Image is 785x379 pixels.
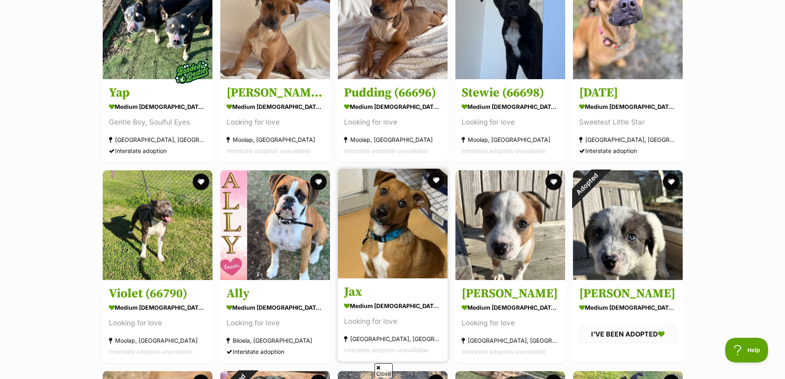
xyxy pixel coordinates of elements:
div: Adopted [562,160,611,209]
div: Looking for love [226,318,324,329]
h3: Pudding (66696) [344,85,441,101]
div: Looking for love [344,316,441,327]
a: Adopted [573,273,683,282]
span: Interstate adoption unavailable [344,346,428,353]
div: Looking for love [344,117,441,128]
a: Pudding (66696) medium [DEMOGRAPHIC_DATA] Dog Looking for love Moolap, [GEOGRAPHIC_DATA] Intersta... [338,79,448,162]
button: favourite [310,174,327,190]
span: Close [375,363,393,378]
h3: Yap [109,85,206,101]
div: Looking for love [462,318,559,329]
div: Interstate adoption [226,346,324,357]
div: Moolap, [GEOGRAPHIC_DATA] [109,335,206,346]
h3: Stewie (66698) [462,85,559,101]
div: Looking for love [226,117,324,128]
div: [GEOGRAPHIC_DATA], [GEOGRAPHIC_DATA] [462,335,559,346]
h3: Jax [344,284,441,300]
div: Interstate adoption [109,145,206,156]
div: [GEOGRAPHIC_DATA], [GEOGRAPHIC_DATA] [344,333,441,344]
div: medium [DEMOGRAPHIC_DATA] Dog [462,301,559,313]
div: Sweetest Little Star [579,117,677,128]
div: medium [DEMOGRAPHIC_DATA] Dog [226,301,324,313]
div: Looking for love [462,117,559,128]
button: favourite [663,174,679,190]
div: medium [DEMOGRAPHIC_DATA] Dog [109,301,206,313]
a: [PERSON_NAME] (66695) medium [DEMOGRAPHIC_DATA] Dog Looking for love Moolap, [GEOGRAPHIC_DATA] In... [220,79,330,162]
span: Interstate adoption unavailable [462,147,545,154]
img: Violet (66790) [103,170,212,280]
img: bonded besties [171,52,212,93]
div: medium [DEMOGRAPHIC_DATA] Dog [579,301,677,313]
div: medium [DEMOGRAPHIC_DATA] Dog [462,101,559,113]
iframe: Help Scout Beacon - Open [725,338,768,363]
button: favourite [193,174,209,190]
button: favourite [428,172,444,188]
div: Moolap, [GEOGRAPHIC_DATA] [462,134,559,145]
h3: Ally [226,286,324,301]
div: [GEOGRAPHIC_DATA], [GEOGRAPHIC_DATA] [109,134,206,145]
h3: [PERSON_NAME] [579,286,677,301]
div: medium [DEMOGRAPHIC_DATA] Dog [226,101,324,113]
span: Interstate adoption unavailable [109,348,193,355]
div: Gentle Boy, Soulful Eyes [109,117,206,128]
div: Interstate adoption [579,145,677,156]
img: Jax [338,169,448,278]
div: I'VE BEEN ADOPTED [579,325,677,343]
img: Ally [220,170,330,280]
a: Yap medium [DEMOGRAPHIC_DATA] Dog Gentle Boy, Soulful Eyes [GEOGRAPHIC_DATA], [GEOGRAPHIC_DATA] I... [103,79,212,162]
h3: [DATE] [579,85,677,101]
img: Bruno [455,170,565,280]
a: Stewie (66698) medium [DEMOGRAPHIC_DATA] Dog Looking for love Moolap, [GEOGRAPHIC_DATA] Interstat... [455,79,565,162]
div: medium [DEMOGRAPHIC_DATA] Dog [579,101,677,113]
span: Interstate adoption unavailable [462,348,545,355]
a: Violet (66790) medium [DEMOGRAPHIC_DATA] Dog Looking for love Moolap, [GEOGRAPHIC_DATA] Interstat... [103,280,212,363]
a: [PERSON_NAME] medium [DEMOGRAPHIC_DATA] Dog I'VE BEEN ADOPTED favourite [573,280,683,363]
div: Moolap, [GEOGRAPHIC_DATA] [344,134,441,145]
img: Romeo [573,170,683,280]
div: medium [DEMOGRAPHIC_DATA] Dog [344,300,441,312]
button: favourite [545,174,562,190]
span: Interstate adoption unavailable [226,147,310,154]
div: Looking for love [109,318,206,329]
div: medium [DEMOGRAPHIC_DATA] Dog [109,101,206,113]
div: Moolap, [GEOGRAPHIC_DATA] [226,134,324,145]
div: Biloela, [GEOGRAPHIC_DATA] [226,335,324,346]
span: Interstate adoption unavailable [344,147,428,154]
h3: [PERSON_NAME] (66695) [226,85,324,101]
h3: [PERSON_NAME] [462,286,559,301]
a: [DATE] medium [DEMOGRAPHIC_DATA] Dog Sweetest Little Star [GEOGRAPHIC_DATA], [GEOGRAPHIC_DATA] In... [573,79,683,162]
a: [PERSON_NAME] medium [DEMOGRAPHIC_DATA] Dog Looking for love [GEOGRAPHIC_DATA], [GEOGRAPHIC_DATA]... [455,280,565,363]
a: Ally medium [DEMOGRAPHIC_DATA] Dog Looking for love Biloela, [GEOGRAPHIC_DATA] Interstate adoptio... [220,280,330,363]
a: Jax medium [DEMOGRAPHIC_DATA] Dog Looking for love [GEOGRAPHIC_DATA], [GEOGRAPHIC_DATA] Interstat... [338,278,448,362]
div: [GEOGRAPHIC_DATA], [GEOGRAPHIC_DATA] [579,134,677,145]
h3: Violet (66790) [109,286,206,301]
div: medium [DEMOGRAPHIC_DATA] Dog [344,101,441,113]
